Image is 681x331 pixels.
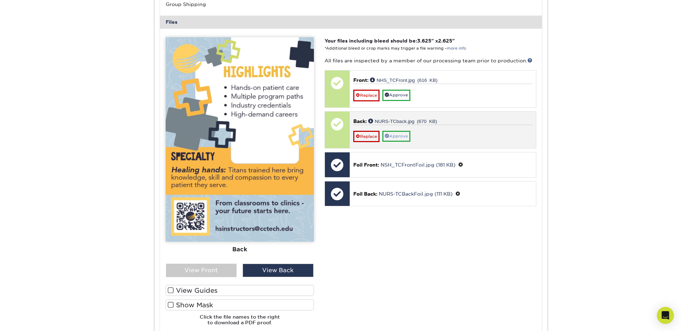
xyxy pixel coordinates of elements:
[325,46,466,51] small: *Additional bleed or crop marks may trigger a file warning –
[353,77,369,83] span: Front:
[353,162,379,168] span: Foil Front:
[368,118,437,123] a: NURS-TCback.jpg (670 KB)
[353,191,377,197] span: Foil Back:
[353,118,367,124] span: Back:
[382,131,410,142] a: Approve
[657,307,674,324] div: Open Intercom Messenger
[438,38,452,44] span: 2.625
[370,77,438,82] a: NHS_TCFront.jpg (616 KB)
[166,285,314,296] label: View Guides
[353,131,380,142] a: Replace
[166,299,314,310] label: Show Mask
[243,264,314,277] div: View Back
[160,16,542,28] div: Files
[325,57,536,64] p: All files are inspected by a member of our processing team prior to production.
[166,242,314,257] div: Back
[325,38,455,44] strong: Your files including bleed should be: " x "
[379,191,453,197] a: NURS-TCBackFoil.jpg (111 KB)
[382,90,410,101] a: Approve
[353,90,380,101] a: Replace
[417,38,431,44] span: 3.625
[166,264,237,277] div: View Front
[381,162,455,168] a: NSH_TCFrontFoil.jpg (181 KB)
[447,46,466,51] a: more info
